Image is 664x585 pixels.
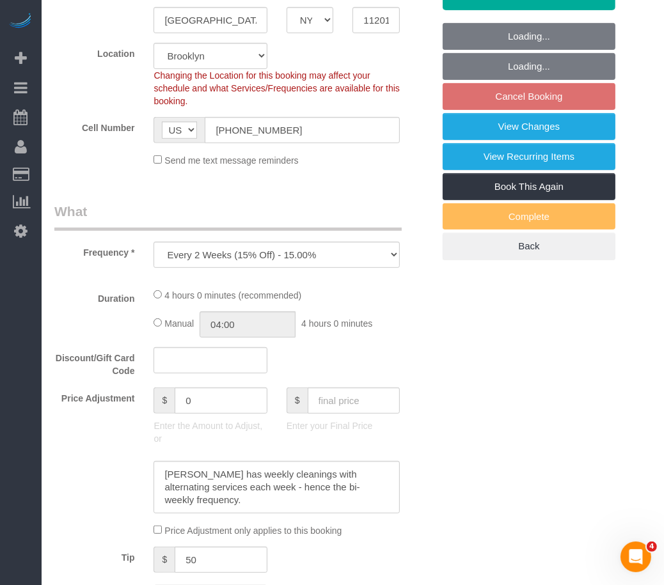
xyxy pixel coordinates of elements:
a: Back [443,233,615,260]
a: View Recurring Items [443,143,615,170]
img: Automaid Logo [8,13,33,31]
label: Frequency * [45,242,144,259]
a: Book This Again [443,173,615,200]
span: Manual [164,318,194,329]
span: 4 [647,542,657,552]
span: $ [154,547,175,573]
span: Price Adjustment only applies to this booking [164,526,342,536]
input: City [154,7,267,33]
input: final price [308,387,400,414]
span: 4 hours 0 minutes [301,318,372,329]
label: Price Adjustment [45,387,144,405]
span: Changing the Location for this booking may affect your schedule and what Services/Frequencies are... [154,70,399,106]
p: Enter your Final Price [287,419,400,432]
p: Enter the Amount to Adjust, or [154,419,267,445]
input: Zip Code [352,7,400,33]
label: Duration [45,288,144,305]
label: Tip [45,547,144,564]
span: $ [287,387,308,414]
label: Location [45,43,144,60]
span: $ [154,387,175,414]
span: 4 hours 0 minutes (recommended) [164,290,301,300]
input: Cell Number [205,117,400,143]
label: Cell Number [45,117,144,134]
iframe: Intercom live chat [621,542,651,572]
span: Send me text message reminders [164,155,298,166]
a: View Changes [443,113,615,140]
label: Discount/Gift Card Code [45,347,144,377]
legend: What [54,202,402,231]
